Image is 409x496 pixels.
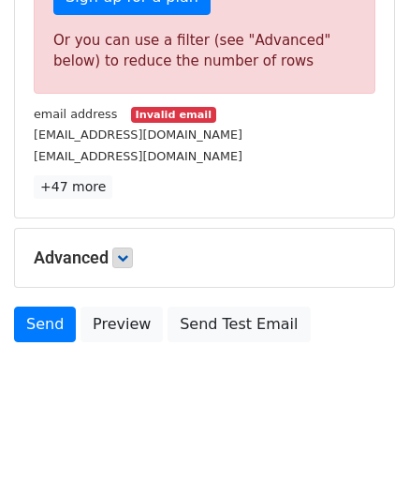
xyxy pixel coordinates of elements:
[34,107,117,121] small: email address
[34,128,242,142] small: [EMAIL_ADDRESS][DOMAIN_NAME]
[34,248,375,268] h5: Advanced
[34,149,242,163] small: [EMAIL_ADDRESS][DOMAIN_NAME]
[14,307,76,342] a: Send
[131,107,215,123] small: Invalid email
[80,307,163,342] a: Preview
[168,307,310,342] a: Send Test Email
[34,175,112,199] a: +47 more
[315,406,409,496] iframe: Chat Widget
[53,30,356,72] div: Or you can use a filter (see "Advanced" below) to reduce the number of rows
